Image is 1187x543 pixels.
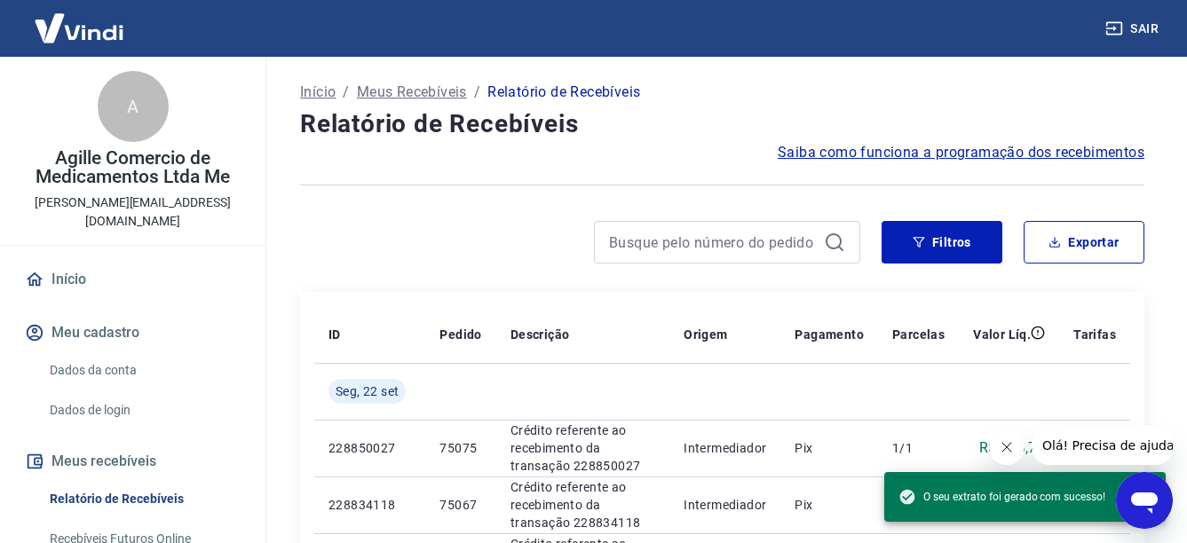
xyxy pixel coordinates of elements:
p: Origem [684,326,727,343]
button: Exportar [1024,221,1144,264]
span: Seg, 22 set [336,382,399,400]
p: Pagamento [795,326,864,343]
p: Valor Líq. [973,326,1031,343]
p: 75067 [439,496,481,514]
p: Pedido [439,326,481,343]
p: 1/1 [892,439,945,457]
p: Crédito referente ao recebimento da transação 228834118 [510,478,655,531]
p: / [343,82,349,103]
p: Intermediador [684,439,766,457]
img: Vindi [21,1,137,55]
p: Tarifas [1073,326,1116,343]
button: Sair [1102,12,1166,45]
button: Meu cadastro [21,313,244,352]
a: Saiba como funciona a programação dos recebimentos [778,142,1144,163]
span: Olá! Precisa de ajuda? [11,12,149,27]
span: O seu extrato foi gerado com sucesso! [898,488,1105,506]
p: 75075 [439,439,481,457]
p: [PERSON_NAME][EMAIL_ADDRESS][DOMAIN_NAME] [14,193,251,231]
a: Início [21,260,244,299]
p: ID [328,326,341,343]
a: Dados da conta [43,352,244,389]
iframe: Botão para abrir a janela de mensagens [1116,472,1173,529]
button: Meus recebíveis [21,442,244,481]
p: R$ 426,75 [979,437,1046,459]
a: Meus Recebíveis [357,82,467,103]
a: Relatório de Recebíveis [43,481,244,517]
input: Busque pelo número do pedido [609,229,817,256]
iframe: Mensagem da empresa [1032,426,1173,465]
button: Filtros [882,221,1002,264]
p: Pix [795,439,864,457]
p: 228834118 [328,496,411,514]
p: Pix [795,496,864,514]
p: Agille Comercio de Medicamentos Ltda Me [14,149,251,186]
p: Descrição [510,326,570,343]
div: A [98,71,169,142]
h4: Relatório de Recebíveis [300,106,1144,142]
a: Dados de login [43,392,244,429]
p: Intermediador [684,496,766,514]
p: 228850027 [328,439,411,457]
p: Relatório de Recebíveis [487,82,640,103]
p: Crédito referente ao recebimento da transação 228850027 [510,421,655,475]
iframe: Fechar mensagem [989,429,1025,465]
p: / [474,82,480,103]
p: Parcelas [892,326,945,343]
a: Início [300,82,336,103]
